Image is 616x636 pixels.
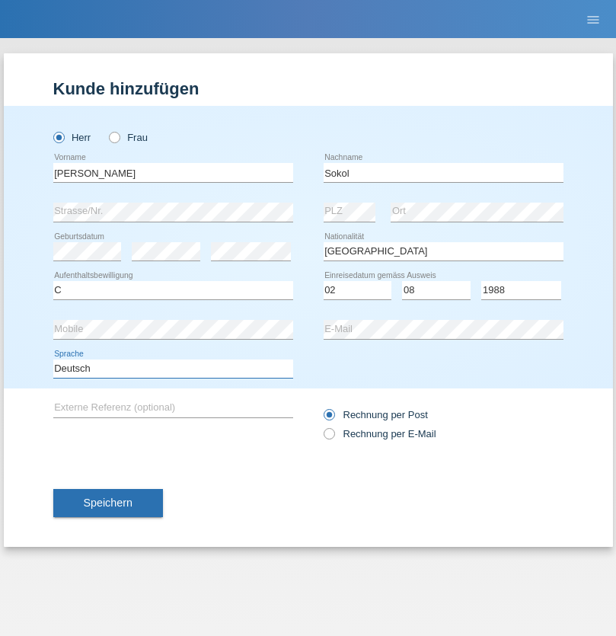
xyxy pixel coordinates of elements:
input: Rechnung per E-Mail [324,428,334,447]
label: Rechnung per E-Mail [324,428,436,439]
input: Frau [109,132,119,142]
i: menu [586,12,601,27]
button: Speichern [53,489,163,518]
label: Rechnung per Post [324,409,428,420]
h1: Kunde hinzufügen [53,79,563,98]
input: Rechnung per Post [324,409,334,428]
label: Herr [53,132,91,143]
span: Speichern [84,497,132,509]
a: menu [578,14,608,24]
label: Frau [109,132,148,143]
input: Herr [53,132,63,142]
